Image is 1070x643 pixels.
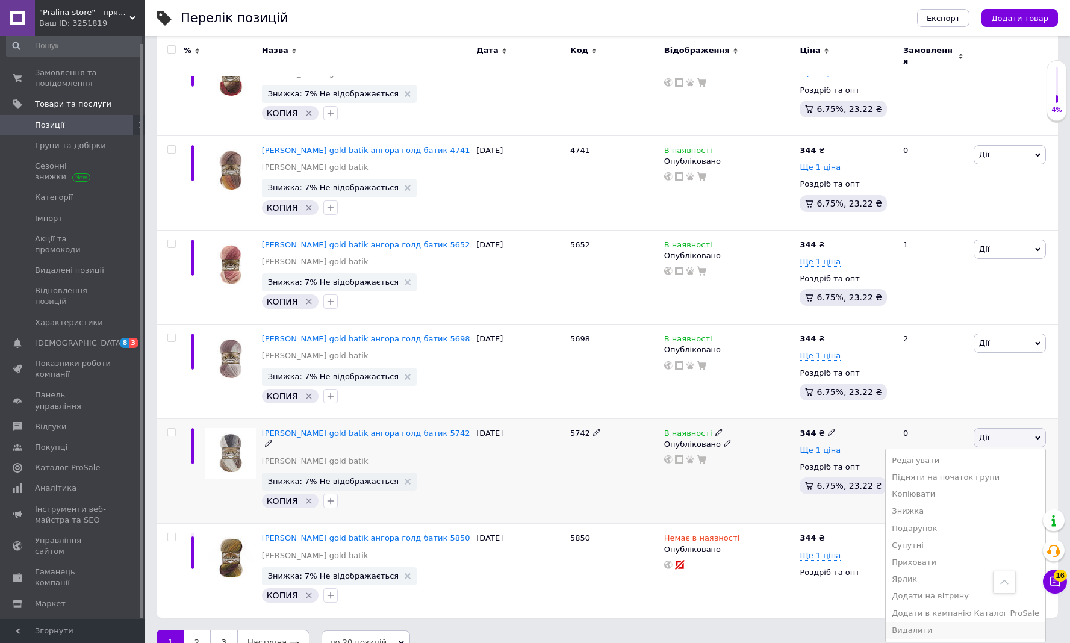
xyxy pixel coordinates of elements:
[473,230,567,325] div: [DATE]
[800,273,893,284] div: Роздріб та опт
[664,146,712,158] span: В наявності
[35,598,66,609] span: Маркет
[35,234,111,255] span: Акції та промокоди
[800,462,893,473] div: Роздріб та опт
[268,184,399,191] span: Знижка: 7% Не відображається
[268,572,399,580] span: Знижка: 7% Не відображається
[896,418,971,524] div: 0
[35,317,103,328] span: Характеристики
[1054,567,1067,579] span: 16
[886,588,1045,604] li: Додати на вітрину
[473,136,567,231] div: [DATE]
[35,358,111,380] span: Показники роботи компанії
[886,503,1045,520] li: Знижка
[800,257,841,267] span: Ще 1 ціна
[304,203,314,213] svg: Видалити мітку
[896,325,971,419] div: 2
[35,120,64,131] span: Позиції
[896,230,971,325] div: 1
[896,136,971,231] div: 0
[35,99,111,110] span: Товари та послуги
[35,265,104,276] span: Видалені позиції
[476,45,499,56] span: Дата
[304,108,314,118] svg: Видалити мітку
[800,334,816,343] b: 344
[35,285,111,307] span: Відновлення позицій
[35,421,66,432] span: Відгуки
[800,146,816,155] b: 344
[262,240,470,249] a: [PERSON_NAME] gold batik ангора голд батик 5652
[35,442,67,453] span: Покупці
[886,486,1045,503] li: Копіювати
[886,605,1045,622] li: Додати в кампанію Каталог ProSale
[35,535,111,557] span: Управління сайтом
[886,520,1045,537] li: Подарунок
[800,428,835,439] div: ₴
[979,433,989,442] span: Дії
[903,45,955,67] span: Замовлення
[205,240,256,291] img: Alize angora gold batik ангора голд батик 5652
[800,240,816,249] b: 344
[267,297,298,306] span: КОПИЯ
[800,368,893,379] div: Роздріб та опт
[816,104,882,114] span: 6.75%, 23.22 ₴
[816,387,882,397] span: 6.75%, 23.22 ₴
[800,179,893,190] div: Роздріб та опт
[262,146,470,155] a: [PERSON_NAME] gold batik ангора голд батик 4741
[800,85,893,96] div: Роздріб та опт
[570,533,590,542] span: 5850
[267,203,298,213] span: КОПИЯ
[267,391,298,401] span: КОПИЯ
[35,213,63,224] span: Імпорт
[800,45,820,56] span: Ціна
[664,344,794,355] div: Опубліковано
[35,504,111,526] span: Інструменти веб-майстра та SEO
[800,351,841,361] span: Ще 1 ціна
[262,533,470,542] a: [PERSON_NAME] gold batik ангора голд батик 5850
[35,192,73,203] span: Категорії
[473,42,567,136] div: [DATE]
[886,537,1045,554] li: Супутні
[35,462,100,473] span: Каталог ProSale
[35,567,111,588] span: Гаманець компанії
[35,140,106,151] span: Групи та добірки
[35,161,111,182] span: Сезонні знижки
[800,533,824,544] div: ₴
[570,240,590,249] span: 5652
[262,45,288,56] span: Назва
[664,250,794,261] div: Опубліковано
[35,338,124,349] span: [DEMOGRAPHIC_DATA]
[205,334,256,385] img: Alize angora gold batik ангора голд батик 5698
[570,334,590,343] span: 5698
[205,145,256,196] img: Alize angora gold batik ангора голд батик 4741
[991,14,1048,23] span: Додати товар
[304,391,314,401] svg: Видалити мітку
[800,567,893,578] div: Роздріб та опт
[473,418,567,524] div: [DATE]
[886,571,1045,588] li: Ярлик
[6,35,142,57] input: Пошук
[268,477,399,485] span: Знижка: 7% Не відображається
[816,199,882,208] span: 6.75%, 23.22 ₴
[927,14,960,23] span: Експорт
[473,524,567,618] div: [DATE]
[1043,570,1067,594] button: Чат з покупцем16
[816,293,882,302] span: 6.75%, 23.22 ₴
[800,533,816,542] b: 344
[205,533,256,584] img: Alize angora gold batik ангора голд батик 5850
[35,483,76,494] span: Аналітика
[262,256,369,267] a: [PERSON_NAME] gold batik
[268,90,399,98] span: Знижка: 7% Не відображається
[979,150,989,159] span: Дії
[267,108,298,118] span: КОПИЯ
[886,452,1045,469] li: Редагувати
[35,67,111,89] span: Замовлення та повідомлення
[205,428,256,479] img: Alize angora gold batik ангора голд батик 5742
[570,45,588,56] span: Код
[886,622,1045,639] li: Видалити
[570,146,590,155] span: 4741
[886,469,1045,486] li: Підняти на початок групи
[979,338,989,347] span: Дії
[664,240,712,253] span: В наявності
[664,334,712,347] span: В наявності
